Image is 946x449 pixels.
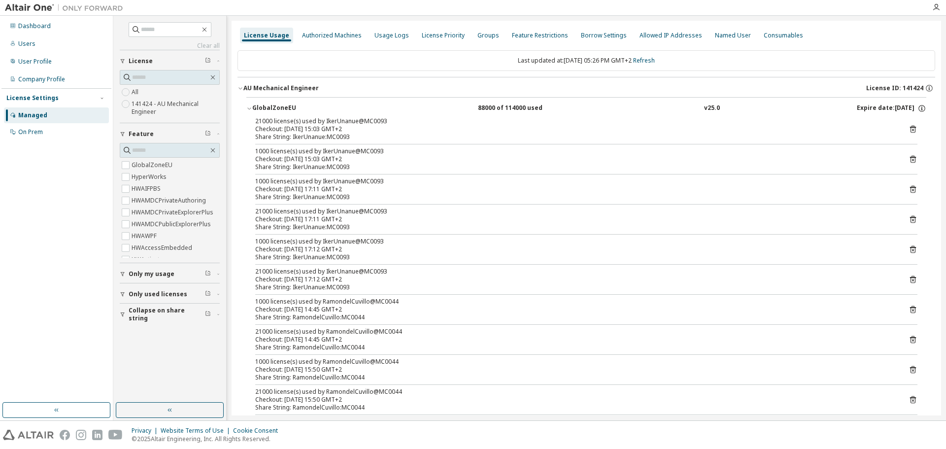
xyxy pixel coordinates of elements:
[120,42,220,50] a: Clear all
[255,313,894,321] div: Share String: RamondelCuvillo:MC0044
[255,336,894,344] div: Checkout: [DATE] 14:45 GMT+2
[255,125,894,133] div: Checkout: [DATE] 15:03 GMT+2
[132,254,165,266] label: HWActivate
[477,32,499,39] div: Groups
[255,163,894,171] div: Share String: IkerUnanue:MC0093
[255,133,894,141] div: Share String: IkerUnanue:MC0093
[764,32,803,39] div: Consumables
[255,207,894,215] div: 21000 license(s) used by IkerUnanue@MC0093
[132,159,174,171] label: GlobalZoneEU
[255,223,894,231] div: Share String: IkerUnanue:MC0093
[302,32,362,39] div: Authorized Machines
[205,311,211,318] span: Clear filter
[132,230,159,242] label: HWAWPF
[715,32,751,39] div: Named User
[92,430,102,440] img: linkedin.svg
[857,104,926,113] div: Expire date: [DATE]
[129,307,205,322] span: Collapse on share string
[252,104,341,113] div: GlobalZoneEU
[18,22,51,30] div: Dashboard
[255,404,894,412] div: Share String: RamondelCuvillo:MC0044
[108,430,123,440] img: youtube.svg
[132,171,169,183] label: HyperWorks
[237,77,935,99] button: AU Mechanical EngineerLicense ID: 141424
[205,130,211,138] span: Clear filter
[18,128,43,136] div: On Prem
[18,40,35,48] div: Users
[132,435,284,443] p: © 2025 Altair Engineering, Inc. All Rights Reserved.
[233,427,284,435] div: Cookie Consent
[237,50,935,71] div: Last updated at: [DATE] 05:26 PM GMT+2
[374,32,409,39] div: Usage Logs
[129,270,174,278] span: Only my usage
[255,185,894,193] div: Checkout: [DATE] 17:11 GMT+2
[161,427,233,435] div: Website Terms of Use
[18,111,47,119] div: Managed
[704,104,720,113] div: v25.0
[6,94,59,102] div: License Settings
[120,263,220,285] button: Only my usage
[76,430,86,440] img: instagram.svg
[255,215,894,223] div: Checkout: [DATE] 17:11 GMT+2
[422,32,465,39] div: License Priority
[255,366,894,374] div: Checkout: [DATE] 15:50 GMT+2
[243,84,319,92] div: AU Mechanical Engineer
[120,50,220,72] button: License
[129,130,154,138] span: Feature
[132,207,215,218] label: HWAMDCPrivateExplorerPlus
[255,238,894,245] div: 1000 license(s) used by IkerUnanue@MC0093
[512,32,568,39] div: Feature Restrictions
[132,195,208,207] label: HWAMDCPrivateAuthoring
[581,32,627,39] div: Borrow Settings
[866,84,923,92] span: License ID: 141424
[633,56,655,65] a: Refresh
[132,427,161,435] div: Privacy
[478,104,567,113] div: 88000 of 114000 used
[132,98,220,118] label: 141424 - AU Mechanical Engineer
[255,344,894,351] div: Share String: RamondelCuvillo:MC0044
[205,270,211,278] span: Clear filter
[640,32,702,39] div: Allowed IP Addresses
[246,98,926,119] button: GlobalZoneEU88000 of 114000 usedv25.0Expire date:[DATE]
[255,396,894,404] div: Checkout: [DATE] 15:50 GMT+2
[132,218,213,230] label: HWAMDCPublicExplorerPlus
[255,358,894,366] div: 1000 license(s) used by RamondelCuvillo@MC0044
[255,117,894,125] div: 21000 license(s) used by IkerUnanue@MC0093
[255,328,894,336] div: 21000 license(s) used by RamondelCuvillo@MC0044
[129,290,187,298] span: Only used licenses
[60,430,70,440] img: facebook.svg
[244,32,289,39] div: License Usage
[5,3,128,13] img: Altair One
[255,268,894,276] div: 21000 license(s) used by IkerUnanue@MC0093
[205,290,211,298] span: Clear filter
[255,388,894,396] div: 21000 license(s) used by RamondelCuvillo@MC0044
[18,75,65,83] div: Company Profile
[255,147,894,155] div: 1000 license(s) used by IkerUnanue@MC0093
[255,276,894,283] div: Checkout: [DATE] 17:12 GMT+2
[18,58,52,66] div: User Profile
[255,177,894,185] div: 1000 license(s) used by IkerUnanue@MC0093
[132,86,140,98] label: All
[255,253,894,261] div: Share String: IkerUnanue:MC0093
[132,183,163,195] label: HWAIFPBS
[205,57,211,65] span: Clear filter
[255,155,894,163] div: Checkout: [DATE] 15:03 GMT+2
[120,123,220,145] button: Feature
[255,245,894,253] div: Checkout: [DATE] 17:12 GMT+2
[3,430,54,440] img: altair_logo.svg
[120,283,220,305] button: Only used licenses
[255,374,894,381] div: Share String: RamondelCuvillo:MC0044
[255,283,894,291] div: Share String: IkerUnanue:MC0093
[255,298,894,306] div: 1000 license(s) used by RamondelCuvillo@MC0044
[129,57,153,65] span: License
[132,242,194,254] label: HWAccessEmbedded
[255,306,894,313] div: Checkout: [DATE] 14:45 GMT+2
[120,304,220,325] button: Collapse on share string
[255,193,894,201] div: Share String: IkerUnanue:MC0093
